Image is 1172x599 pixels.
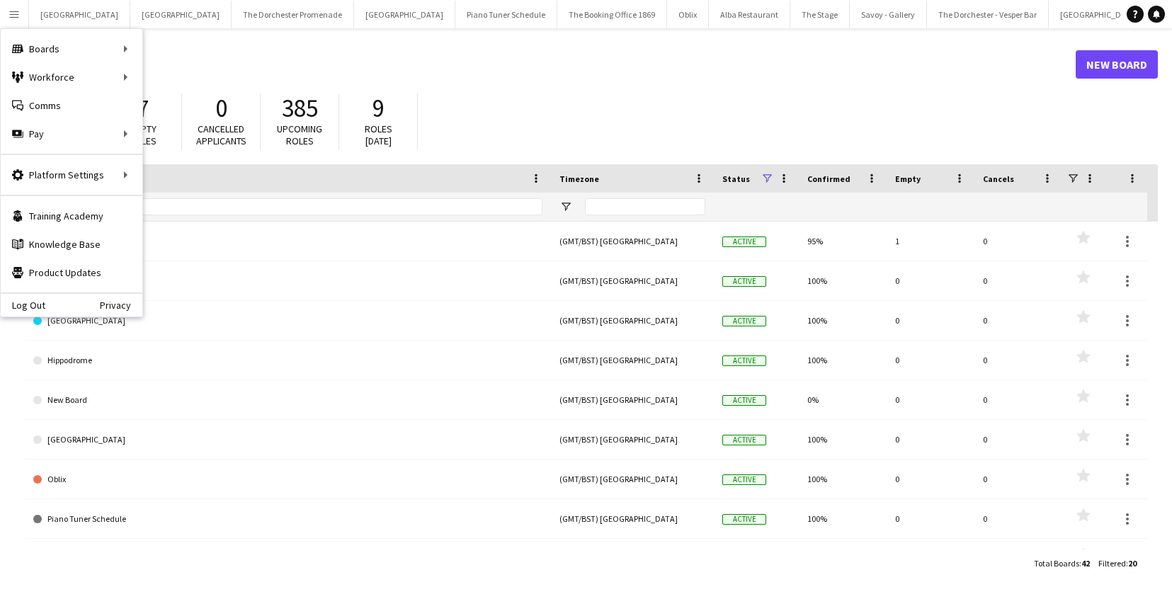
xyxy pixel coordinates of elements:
[551,222,714,261] div: (GMT/BST) [GEOGRAPHIC_DATA]
[1128,558,1137,569] span: 20
[1034,558,1079,569] span: Total Boards
[59,198,542,215] input: Board name Filter Input
[1,258,142,287] a: Product Updates
[887,261,974,300] div: 0
[33,499,542,539] a: Piano Tuner Schedule
[887,420,974,459] div: 0
[215,93,227,124] span: 0
[365,122,392,147] span: Roles [DATE]
[799,539,887,578] div: 100%
[33,539,542,578] a: Private Events
[551,341,714,380] div: (GMT/BST) [GEOGRAPHIC_DATA]
[799,380,887,419] div: 0%
[974,539,1062,578] div: 0
[799,341,887,380] div: 100%
[722,276,766,287] span: Active
[722,173,750,184] span: Status
[722,355,766,366] span: Active
[551,420,714,459] div: (GMT/BST) [GEOGRAPHIC_DATA]
[551,460,714,498] div: (GMT/BST) [GEOGRAPHIC_DATA]
[1,202,142,230] a: Training Academy
[585,198,705,215] input: Timezone Filter Input
[850,1,927,28] button: Savoy - Gallery
[33,420,542,460] a: [GEOGRAPHIC_DATA]
[722,236,766,247] span: Active
[1,120,142,148] div: Pay
[1,299,45,311] a: Log Out
[1,230,142,258] a: Knowledge Base
[887,301,974,340] div: 0
[799,222,887,261] div: 95%
[551,539,714,578] div: (GMT/BST) [GEOGRAPHIC_DATA]
[722,474,766,485] span: Active
[799,420,887,459] div: 100%
[100,299,142,311] a: Privacy
[277,122,322,147] span: Upcoming roles
[974,341,1062,380] div: 0
[709,1,790,28] button: Alba Restaurant
[722,395,766,406] span: Active
[29,1,130,28] button: [GEOGRAPHIC_DATA]
[887,460,974,498] div: 0
[927,1,1049,28] button: The Dorchester - Vesper Bar
[722,435,766,445] span: Active
[551,261,714,300] div: (GMT/BST) [GEOGRAPHIC_DATA]
[974,261,1062,300] div: 0
[33,341,542,380] a: Hippodrome
[282,93,318,124] span: 385
[799,261,887,300] div: 100%
[1098,558,1126,569] span: Filtered
[799,460,887,498] div: 100%
[1098,549,1137,577] div: :
[974,301,1062,340] div: 0
[557,1,667,28] button: The Booking Office 1869
[887,380,974,419] div: 0
[974,460,1062,498] div: 0
[974,380,1062,419] div: 0
[790,1,850,28] button: The Stage
[974,499,1062,538] div: 0
[196,122,246,147] span: Cancelled applicants
[799,499,887,538] div: 100%
[974,420,1062,459] div: 0
[551,380,714,419] div: (GMT/BST) [GEOGRAPHIC_DATA]
[33,261,542,301] a: [GEOGRAPHIC_DATA]
[887,499,974,538] div: 0
[354,1,455,28] button: [GEOGRAPHIC_DATA]
[455,1,557,28] button: Piano Tuner Schedule
[887,341,974,380] div: 0
[722,316,766,326] span: Active
[887,539,974,578] div: 0
[667,1,709,28] button: Oblix
[559,173,599,184] span: Timezone
[551,499,714,538] div: (GMT/BST) [GEOGRAPHIC_DATA]
[895,173,921,184] span: Empty
[1,63,142,91] div: Workforce
[799,301,887,340] div: 100%
[372,93,385,124] span: 9
[1,35,142,63] div: Boards
[33,301,542,341] a: [GEOGRAPHIC_DATA]
[232,1,354,28] button: The Dorchester Promenade
[1034,549,1090,577] div: :
[33,460,542,499] a: Oblix
[130,1,232,28] button: [GEOGRAPHIC_DATA]
[559,200,572,213] button: Open Filter Menu
[1,161,142,189] div: Platform Settings
[887,222,974,261] div: 1
[551,301,714,340] div: (GMT/BST) [GEOGRAPHIC_DATA]
[33,222,542,261] a: Alba Restaurant
[25,54,1076,75] h1: Boards
[33,380,542,420] a: New Board
[722,514,766,525] span: Active
[974,222,1062,261] div: 0
[983,173,1014,184] span: Cancels
[1081,558,1090,569] span: 42
[1,91,142,120] a: Comms
[1076,50,1158,79] a: New Board
[807,173,850,184] span: Confirmed
[1049,1,1150,28] button: [GEOGRAPHIC_DATA]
